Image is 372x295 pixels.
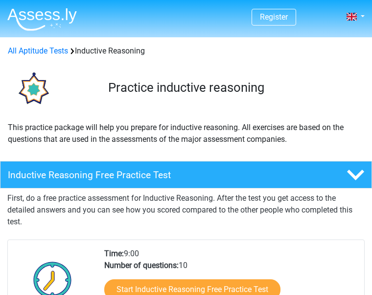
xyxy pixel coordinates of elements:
h3: Practice inductive reasoning [108,80,357,95]
b: Time: [104,249,124,258]
p: This practice package will help you prepare for inductive reasoning. All exercises are based on t... [8,122,364,145]
img: Assessly [7,8,77,31]
p: First, do a free practice assessment for Inductive Reasoning. After the test you get access to th... [7,192,365,228]
b: Number of questions: [104,261,179,270]
a: Inductive Reasoning Free Practice Test [7,161,365,188]
div: Inductive Reasoning [4,45,368,57]
img: inductive reasoning [8,65,57,114]
h4: Inductive Reasoning Free Practice Test [8,169,302,181]
a: All Aptitude Tests [8,46,68,55]
a: Register [260,12,288,22]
